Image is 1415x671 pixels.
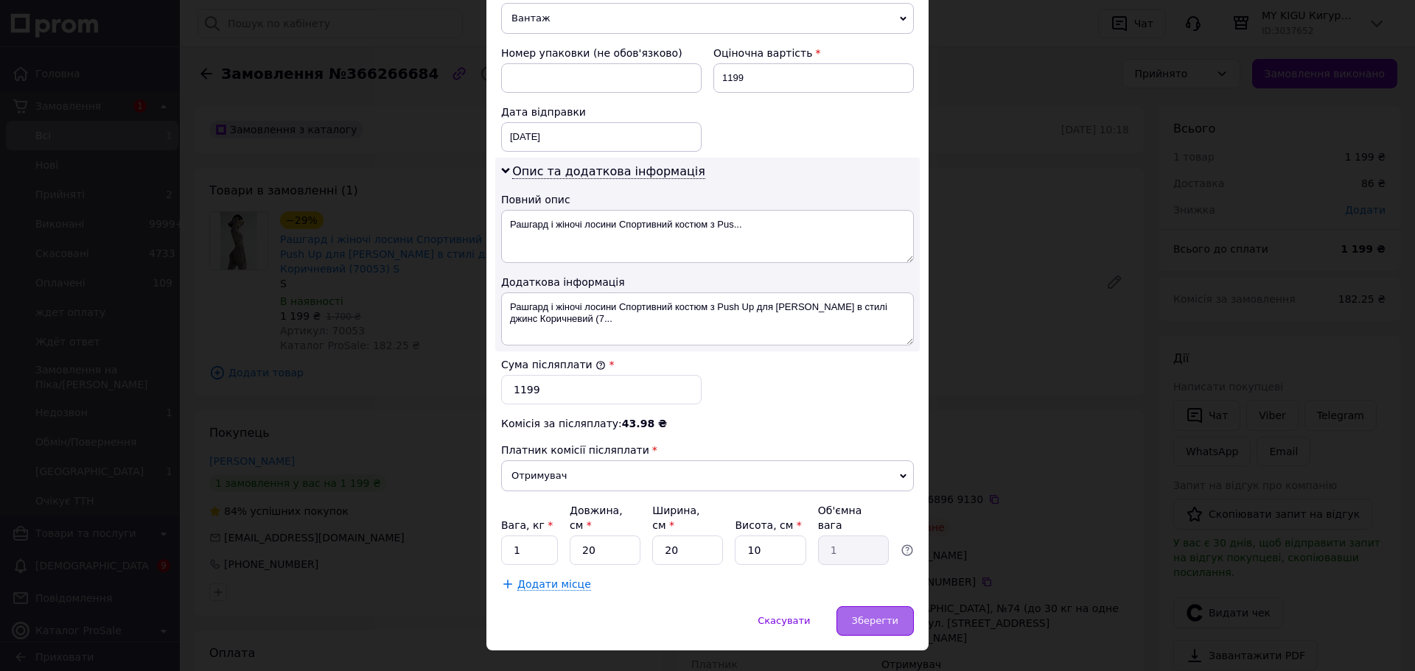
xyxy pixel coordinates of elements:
div: Оціночна вартість [713,46,914,60]
div: Повний опис [501,192,914,207]
textarea: Рашгард і жіночі лосини Спортивний костюм з Pus... [501,210,914,263]
div: Дата відправки [501,105,702,119]
span: Вантаж [501,3,914,34]
div: Номер упаковки (не обов'язково) [501,46,702,60]
span: Скасувати [758,615,810,626]
label: Сума післяплати [501,359,606,370]
label: Довжина, см [570,505,623,531]
label: Вага, кг [501,519,553,531]
span: 43.98 ₴ [622,418,667,429]
div: Додаткова інформація [501,275,914,289]
span: Отримувач [501,460,914,491]
span: Опис та додаткова інформація [512,164,705,179]
span: Зберегти [852,615,898,626]
div: Комісія за післяплату: [501,416,914,431]
textarea: Рашгард і жіночі лосини Спортивний костюм з Push Up для [PERSON_NAME] в стилі джинс Коричневий (7... [501,292,914,345]
label: Ширина, см [652,505,699,531]
span: Додати місце [517,578,591,591]
label: Висота, см [735,519,801,531]
div: Об'ємна вага [818,503,889,533]
span: Платник комісії післяплати [501,444,649,456]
